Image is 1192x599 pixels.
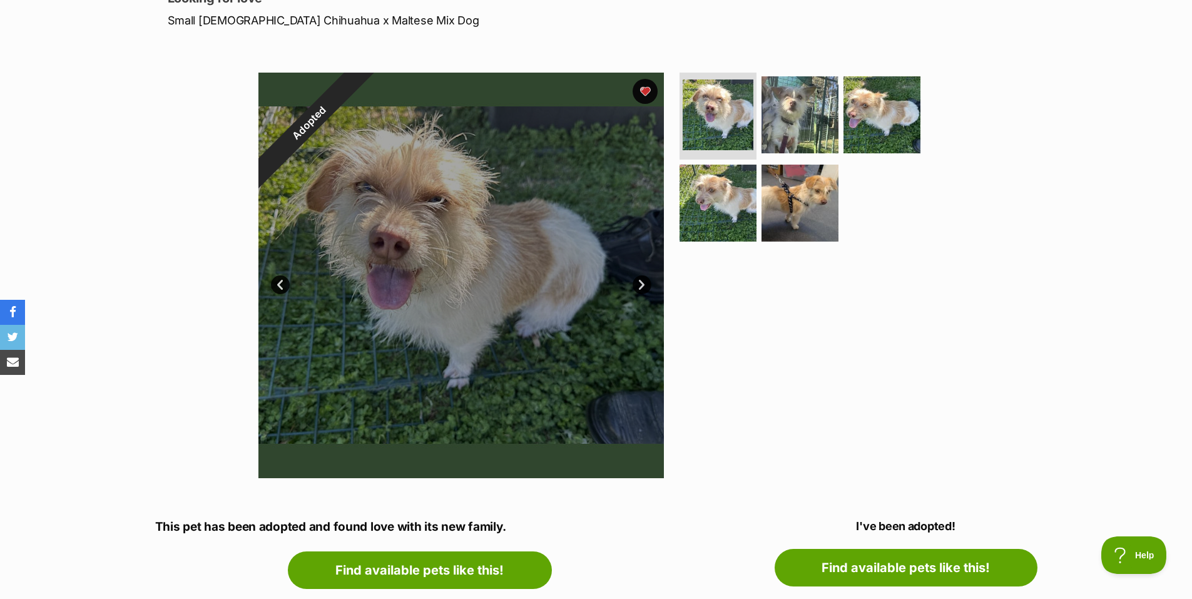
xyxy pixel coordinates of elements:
[633,275,651,294] a: Next
[155,518,685,536] p: This pet has been adopted and found love with its new family.
[288,551,552,589] a: Find available pets like this!
[843,76,920,153] img: Photo of Bean
[633,79,658,104] button: favourite
[775,549,1037,586] a: Find available pets like this!
[775,518,1037,535] p: I've been adopted!
[230,44,388,202] div: Adopted
[683,79,753,150] img: Photo of Bean
[271,275,290,294] a: Prev
[762,165,838,242] img: Photo of Bean
[168,12,697,29] p: Small [DEMOGRAPHIC_DATA] Chihuahua x Maltese Mix Dog
[680,165,756,242] img: Photo of Bean
[1101,536,1167,574] iframe: Help Scout Beacon - Open
[762,76,838,153] img: Photo of Bean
